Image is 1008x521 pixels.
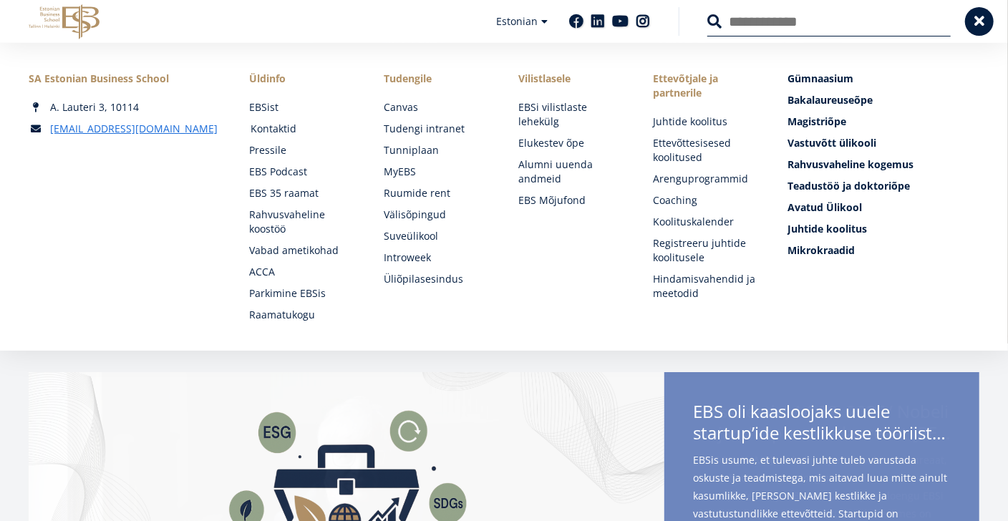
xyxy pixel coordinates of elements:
[787,157,913,171] span: Rahvusvaheline kogemus
[787,93,873,107] span: Bakalaureuseõpe
[384,229,490,243] a: Suveülikool
[518,72,624,86] span: Vilistlasele
[787,72,853,85] span: Gümnaasium
[787,72,979,86] a: Gümnaasium
[787,93,979,107] a: Bakalaureuseõpe
[518,157,624,186] a: Alumni uuenda andmeid
[787,200,862,214] span: Avatud Ülikool
[569,14,583,29] a: Facebook
[653,193,759,208] a: Coaching
[787,222,867,235] span: Juhtide koolitus
[384,72,490,86] a: Tudengile
[518,100,624,129] a: EBSi vilistlaste lehekülg
[787,200,979,215] a: Avatud Ülikool
[518,136,624,150] a: Elukestev õpe
[249,186,355,200] a: EBS 35 raamat
[653,272,759,301] a: Hindamisvahendid ja meetodid
[249,265,355,279] a: ACCA
[384,272,490,286] a: Üliõpilasesindus
[384,165,490,179] a: MyEBS
[249,100,355,115] a: EBSist
[29,100,220,115] div: A. Lauteri 3, 10114
[787,222,979,236] a: Juhtide koolitus
[50,122,218,136] a: [EMAIL_ADDRESS][DOMAIN_NAME]
[29,72,220,86] div: SA Estonian Business School
[636,14,650,29] a: Instagram
[787,179,910,193] span: Teadustöö ja doktoriõpe
[249,308,355,322] a: Raamatukogu
[787,115,846,128] span: Magistriõpe
[384,100,490,115] a: Canvas
[249,72,355,86] span: Üldinfo
[787,243,979,258] a: Mikrokraadid
[518,193,624,208] a: EBS Mõjufond
[693,401,951,448] span: Pressiteade, 14.08. 2025/ Nobeli
[612,14,629,29] a: Youtube
[249,143,355,157] a: Pressile
[787,157,979,172] a: Rahvusvaheline kogemus
[693,422,951,444] span: majanduspreemia laureaat [PERSON_NAME] esineb EBSi suveülikoolis
[787,115,979,129] a: Magistriõpe
[653,72,759,100] span: Ettevõtjale ja partnerile
[653,136,759,165] a: Ettevõttesisesed koolitused
[787,136,979,150] a: Vastuvõtt ülikooli
[384,208,490,222] a: Välisõpingud
[384,122,490,136] a: Tudengi intranet
[653,236,759,265] a: Registreeru juhtide koolitusele
[249,286,355,301] a: Parkimine EBSis
[249,208,355,236] a: Rahvusvaheline koostöö
[249,243,355,258] a: Vabad ametikohad
[787,136,876,150] span: Vastuvõtt ülikooli
[653,115,759,129] a: Juhtide koolitus
[653,215,759,229] a: Koolituskalender
[787,243,855,257] span: Mikrokraadid
[591,14,605,29] a: Linkedin
[384,250,490,265] a: Introweek
[787,179,979,193] a: Teadustöö ja doktoriõpe
[653,172,759,186] a: Arenguprogrammid
[249,165,355,179] a: EBS Podcast
[384,143,490,157] a: Tunniplaan
[384,186,490,200] a: Ruumide rent
[251,122,357,136] a: Kontaktid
